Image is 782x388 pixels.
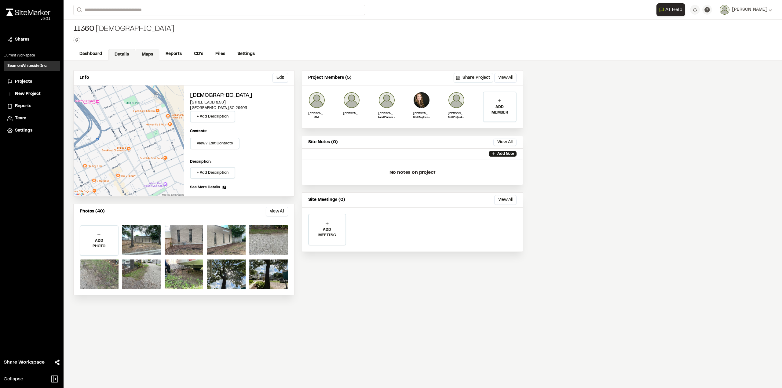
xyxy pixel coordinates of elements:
span: Collapse [4,375,23,383]
a: CD's [188,48,209,60]
img: Abigail Richardson [413,92,430,109]
span: AI Help [665,6,682,13]
span: 11360 [73,24,94,34]
img: Taylor Fletcher [448,92,465,109]
p: No notes on project [307,163,518,182]
button: [PERSON_NAME] [720,5,772,15]
a: Reports [159,48,188,60]
p: [PERSON_NAME] [308,111,325,116]
a: Settings [231,48,261,60]
button: View All [493,139,517,146]
img: Sean Gowen [343,92,360,109]
img: User [720,5,729,15]
img: rebrand.png [6,9,50,16]
div: Oh geez...please don't... [6,16,50,22]
button: + Add Description [190,167,235,179]
p: Civil Engineering Project Manager [413,116,430,119]
span: Shares [15,36,29,43]
p: Site Notes (0) [308,139,338,146]
p: Current Workspace [4,53,60,58]
button: Search [73,5,84,15]
a: Projects [7,78,56,85]
p: Description: [190,159,288,165]
p: Contacts: [190,129,207,134]
div: Open AI Assistant [656,3,688,16]
p: [STREET_ADDRESS] [190,100,288,105]
button: View All [494,73,517,83]
span: Projects [15,78,32,85]
p: [PERSON_NAME] [343,111,360,116]
p: Civil [308,116,325,119]
a: Shares [7,36,56,43]
button: Edit Tags [73,37,80,43]
a: Files [209,48,231,60]
p: Info [80,74,89,81]
p: [PERSON_NAME] [378,111,395,116]
p: [PERSON_NAME] [448,111,465,116]
button: View All [266,207,288,216]
span: Share Workspace [4,359,45,366]
button: View All [494,195,517,205]
p: [GEOGRAPHIC_DATA] , SC 29403 [190,105,288,111]
p: Civil Project Coordinator [448,116,465,119]
span: Settings [15,127,32,134]
img: Daniel Ethredge [308,92,325,109]
a: Settings [7,127,56,134]
p: [PERSON_NAME] [413,111,430,116]
p: ADD PHOTO [80,238,118,249]
p: ADD MEETING [309,227,345,238]
span: Team [15,115,26,122]
a: Maps [135,49,159,60]
button: Open AI Assistant [656,3,685,16]
a: Reports [7,103,56,110]
h2: [DEMOGRAPHIC_DATA] [190,92,288,100]
a: Details [108,49,135,60]
a: Dashboard [73,48,108,60]
p: Photos (40) [80,208,105,215]
button: Share Project [454,73,493,83]
a: New Project [7,91,56,97]
div: [DEMOGRAPHIC_DATA] [73,24,174,34]
button: View / Edit Contacts [190,138,239,149]
button: + Add Description [190,111,235,122]
p: Land Planner III [378,116,395,119]
p: Project Members (5) [308,74,352,81]
a: Team [7,115,56,122]
span: [PERSON_NAME] [732,6,767,13]
span: New Project [15,91,41,97]
span: See More Details [190,185,220,190]
button: Edit [272,73,288,83]
span: Reports [15,103,31,110]
p: Add Note [497,151,514,157]
img: Jamie Russell [378,92,395,109]
p: ADD MEMBER [484,104,516,115]
p: Site Meetings (0) [308,197,345,203]
h3: SeamonWhiteside Inc. [7,63,47,69]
